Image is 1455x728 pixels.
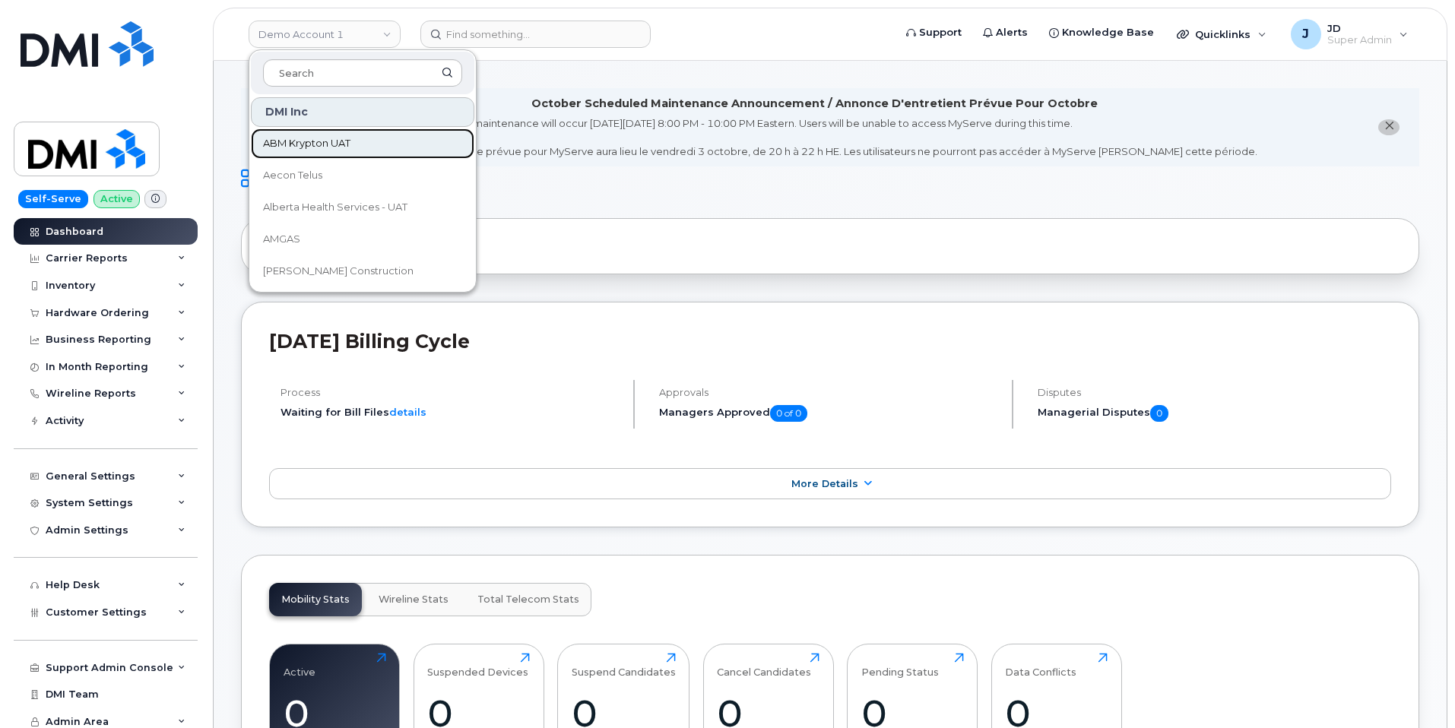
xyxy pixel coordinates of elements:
span: [PERSON_NAME] Construction [263,264,414,279]
a: AMGAS [251,224,474,255]
div: MyServe scheduled maintenance will occur [DATE][DATE] 8:00 PM - 10:00 PM Eastern. Users will be u... [372,116,1257,159]
a: [PERSON_NAME] Construction [251,256,474,286]
span: Wireline Stats [379,593,449,606]
span: AMGAS [263,232,300,247]
div: Cancel Candidates [717,653,811,678]
span: Total Telecom Stats [477,593,579,606]
a: ABM Krypton UAT [251,128,474,159]
div: Active [284,653,315,678]
h4: Process [281,387,620,398]
div: Pending Status [861,653,939,678]
span: 0 [1150,405,1168,422]
div: Suspend Candidates [572,653,676,678]
h2: [DATE] Billing Cycle [269,330,1391,353]
h5: Managers Approved [659,405,999,422]
input: Search [263,59,462,87]
span: ABM Krypton UAT [263,136,350,151]
h4: Disputes [1038,387,1391,398]
div: DMI Inc [251,97,474,127]
div: October Scheduled Maintenance Announcement / Annonce D'entretient Prévue Pour Octobre [531,96,1098,112]
div: Suspended Devices [427,653,528,678]
a: Alberta Health Services - UAT [251,192,474,223]
span: Aecon Telus [263,168,322,183]
span: More Details [791,478,858,489]
span: Alberta Health Services - UAT [263,200,407,215]
h4: Approvals [659,387,999,398]
a: details [389,406,426,418]
a: Aecon Telus [251,160,474,191]
div: Data Conflicts [1005,653,1076,678]
span: 0 of 0 [770,405,807,422]
h5: Managerial Disputes [1038,405,1391,422]
button: close notification [1378,119,1400,135]
li: Waiting for Bill Files [281,405,620,419]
